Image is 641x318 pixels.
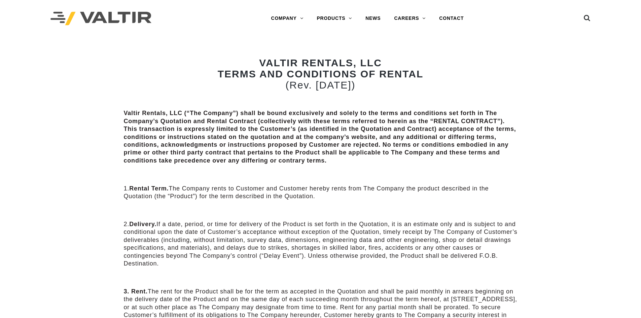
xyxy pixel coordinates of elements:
[259,57,382,68] strong: VALTIR RENTALS, LLC
[432,12,470,25] a: CONTACT
[124,110,516,164] strong: Valtir Rentals, LLC (“The Company”) shall be bound exclusively and solely to the terms and condit...
[387,12,432,25] a: CAREERS
[129,185,169,192] strong: Rental Term.
[50,12,151,26] img: Valtir
[124,220,518,268] p: 2. If a date, period, or time for delivery of the Product is set forth in the Quotation, it is an...
[124,288,148,295] strong: 3. Rent.
[124,57,518,91] h2: (Rev. [DATE])
[129,221,156,227] strong: Delivery.
[310,12,359,25] a: PRODUCTS
[124,185,518,201] p: 1. The Company rents to Customer and Customer hereby rents from The Company the product described...
[264,12,310,25] a: COMPANY
[218,68,424,79] strong: TERMS AND CONDITIONS OF RENTAL
[359,12,387,25] a: NEWS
